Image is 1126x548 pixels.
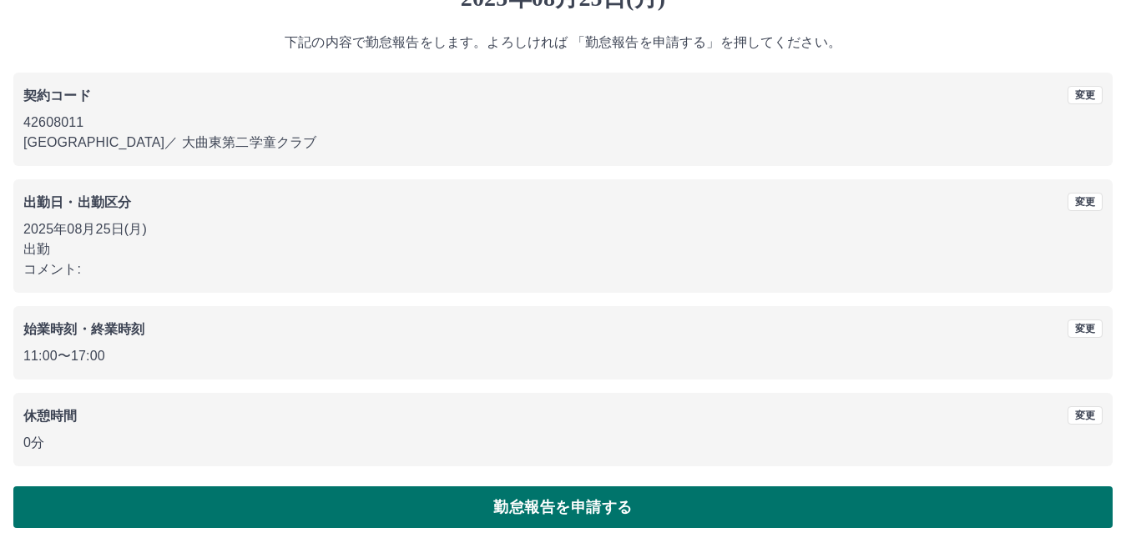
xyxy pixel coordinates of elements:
b: 契約コード [23,88,91,103]
p: 2025年08月25日(月) [23,219,1103,239]
p: 出勤 [23,239,1103,259]
p: 下記の内容で勤怠報告をします。よろしければ 「勤怠報告を申請する」を押してください。 [13,33,1113,53]
button: 変更 [1068,319,1103,338]
button: 変更 [1068,86,1103,104]
p: 0分 [23,433,1103,453]
button: 変更 [1068,406,1103,425]
button: 変更 [1068,193,1103,211]
p: 42608011 [23,113,1103,133]
button: 勤怠報告を申請する [13,486,1113,528]
b: 出勤日・出勤区分 [23,195,131,209]
b: 休憩時間 [23,409,78,423]
p: コメント: [23,259,1103,279]
p: [GEOGRAPHIC_DATA] ／ 大曲東第二学童クラブ [23,133,1103,153]
b: 始業時刻・終業時刻 [23,322,144,336]
p: 11:00 〜 17:00 [23,346,1103,366]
